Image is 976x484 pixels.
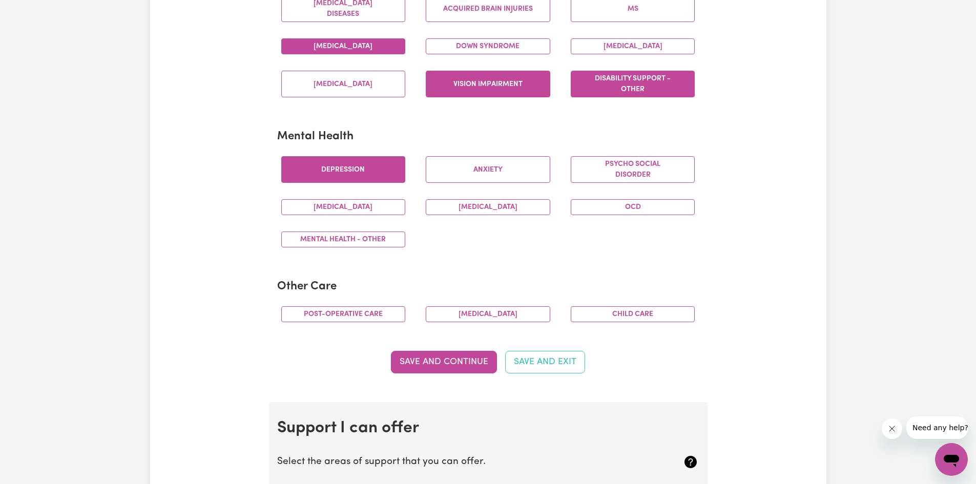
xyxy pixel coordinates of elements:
button: [MEDICAL_DATA] [281,71,406,97]
button: OCD [571,199,695,215]
button: [MEDICAL_DATA] [571,38,695,54]
button: Depression [281,156,406,183]
button: Psycho social disorder [571,156,695,183]
button: Save and Continue [391,351,497,373]
p: Select the areas of support that you can offer. [277,455,629,470]
button: Anxiety [426,156,550,183]
button: Mental Health - Other [281,232,406,247]
button: Child care [571,306,695,322]
iframe: Button to launch messaging window [935,443,968,476]
h2: Other Care [277,280,699,294]
button: Down syndrome [426,38,550,54]
iframe: Close message [882,418,902,439]
button: [MEDICAL_DATA] [281,38,406,54]
iframe: Message from company [906,416,968,439]
h2: Support I can offer [277,418,699,438]
button: Disability support - Other [571,71,695,97]
button: Save and Exit [505,351,585,373]
button: [MEDICAL_DATA] [426,199,550,215]
span: Need any help? [6,7,62,15]
button: [MEDICAL_DATA] [426,306,550,322]
button: Post-operative care [281,306,406,322]
button: Vision impairment [426,71,550,97]
h2: Mental Health [277,130,699,144]
button: [MEDICAL_DATA] [281,199,406,215]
